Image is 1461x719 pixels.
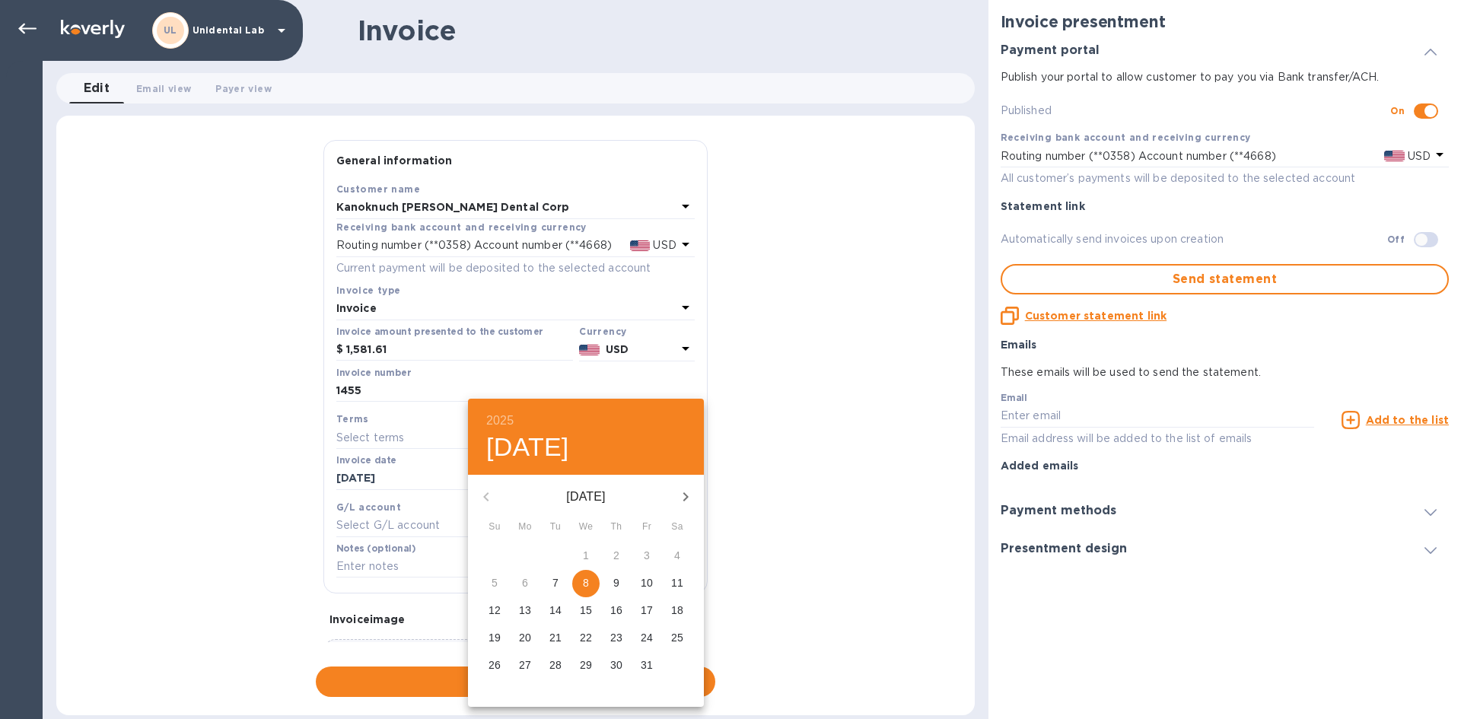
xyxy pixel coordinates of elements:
p: 25 [671,630,683,645]
button: [DATE] [486,431,569,463]
button: 31 [633,652,660,679]
p: 8 [583,575,589,590]
p: 20 [519,630,531,645]
p: 23 [610,630,622,645]
span: Su [481,520,508,535]
button: 13 [511,597,539,625]
p: 24 [641,630,653,645]
button: 18 [664,597,691,625]
span: Tu [542,520,569,535]
button: 27 [511,652,539,679]
p: 21 [549,630,562,645]
p: 14 [549,603,562,618]
span: We [572,520,600,535]
button: 16 [603,597,630,625]
p: 12 [489,603,501,618]
p: 7 [552,575,559,590]
p: 26 [489,657,501,673]
button: 21 [542,625,569,652]
button: 10 [633,570,660,597]
button: 11 [664,570,691,597]
button: 26 [481,652,508,679]
p: 10 [641,575,653,590]
button: 23 [603,625,630,652]
p: 30 [610,657,622,673]
p: 17 [641,603,653,618]
button: 20 [511,625,539,652]
button: 7 [542,570,569,597]
button: 19 [481,625,508,652]
button: 28 [542,652,569,679]
p: 28 [549,657,562,673]
p: 15 [580,603,592,618]
span: Fr [633,520,660,535]
p: [DATE] [505,488,667,506]
p: 18 [671,603,683,618]
button: 24 [633,625,660,652]
p: 19 [489,630,501,645]
span: Sa [664,520,691,535]
button: 2025 [486,410,514,431]
p: 16 [610,603,622,618]
p: 29 [580,657,592,673]
button: 17 [633,597,660,625]
button: 9 [603,570,630,597]
button: 15 [572,597,600,625]
button: 22 [572,625,600,652]
button: 14 [542,597,569,625]
p: 22 [580,630,592,645]
span: Mo [511,520,539,535]
button: 8 [572,570,600,597]
button: 25 [664,625,691,652]
span: Th [603,520,630,535]
button: 29 [572,652,600,679]
p: 31 [641,657,653,673]
p: 27 [519,657,531,673]
p: 13 [519,603,531,618]
button: 30 [603,652,630,679]
p: 9 [613,575,619,590]
button: 12 [481,597,508,625]
p: 11 [671,575,683,590]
